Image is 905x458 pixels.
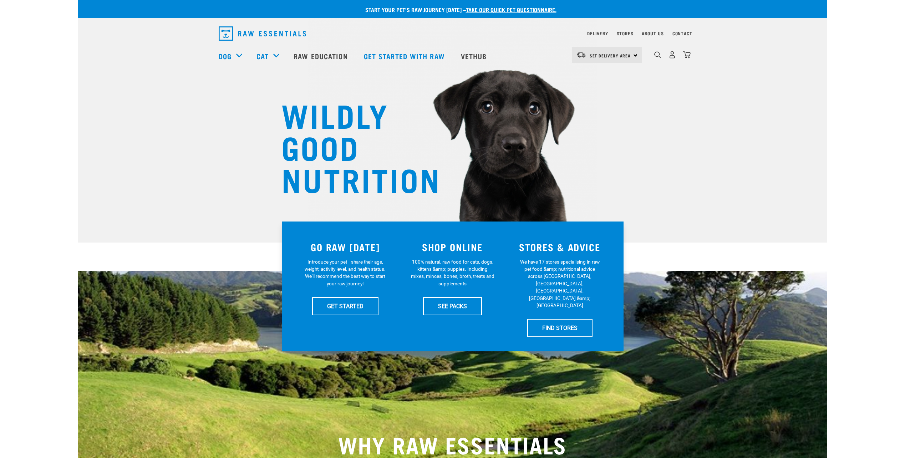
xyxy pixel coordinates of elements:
a: GET STARTED [312,297,378,315]
p: 100% natural, raw food for cats, dogs, kittens &amp; puppies. Including mixes, minces, bones, bro... [411,258,494,287]
img: Raw Essentials Logo [219,26,306,41]
p: We have 17 stores specialising in raw pet food &amp; nutritional advice across [GEOGRAPHIC_DATA],... [518,258,602,309]
a: FIND STORES [527,319,593,337]
img: home-icon@2x.png [683,51,691,58]
p: Start your pet’s raw journey [DATE] – [83,5,833,14]
nav: dropdown navigation [213,24,692,44]
h1: WILDLY GOOD NUTRITION [281,98,424,194]
img: home-icon-1@2x.png [654,51,661,58]
img: user.png [668,51,676,58]
a: Dog [219,51,232,61]
nav: dropdown navigation [78,42,827,70]
h2: WHY RAW ESSENTIALS [219,431,687,457]
a: Raw Education [286,42,356,70]
h3: STORES & ADVICE [510,241,609,253]
a: Contact [672,32,692,35]
img: van-moving.png [576,52,586,58]
h3: SHOP ONLINE [403,241,502,253]
a: Vethub [454,42,496,70]
a: Cat [256,51,269,61]
a: About Us [642,32,664,35]
span: Set Delivery Area [590,54,631,57]
a: Get started with Raw [357,42,454,70]
a: Delivery [587,32,608,35]
a: Stores [617,32,634,35]
a: SEE PACKS [423,297,482,315]
a: take our quick pet questionnaire. [466,8,556,11]
p: Introduce your pet—share their age, weight, activity level, and health status. We'll recommend th... [303,258,387,287]
h3: GO RAW [DATE] [296,241,395,253]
